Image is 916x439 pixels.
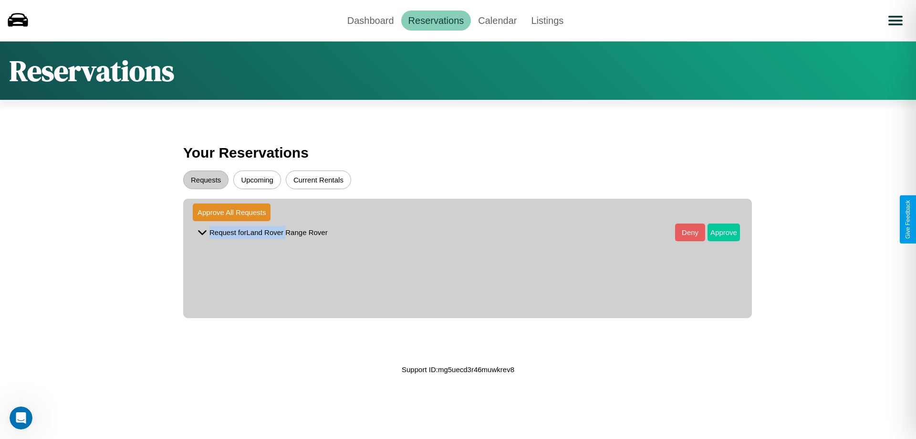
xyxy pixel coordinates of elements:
a: Dashboard [340,11,401,31]
button: Open menu [882,7,909,34]
button: Requests [183,171,229,189]
button: Approve All Requests [193,203,271,221]
h3: Your Reservations [183,140,733,166]
button: Deny [675,224,705,241]
button: Current Rentals [286,171,351,189]
p: Request for Land Rover Range Rover [209,226,328,239]
button: Approve [708,224,740,241]
div: Give Feedback [905,200,911,239]
a: Listings [524,11,571,31]
button: Upcoming [233,171,281,189]
a: Calendar [471,11,524,31]
iframe: Intercom live chat [10,407,32,429]
a: Reservations [401,11,471,31]
p: Support ID: mg5uecd3r46muwkrev8 [402,363,514,376]
h1: Reservations [10,51,174,90]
